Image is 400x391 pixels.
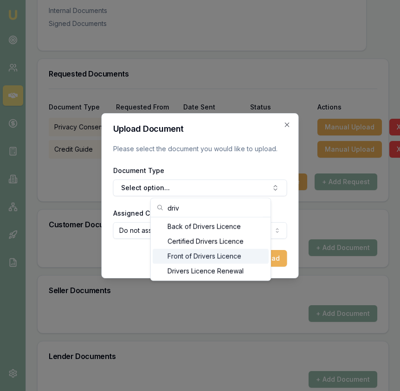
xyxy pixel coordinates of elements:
div: Certified Drivers Licence [153,234,269,249]
p: Please select the document you would like to upload. [113,144,287,154]
div: Front of Drivers Licence [153,249,269,264]
div: Search... [151,218,271,281]
input: Search... [168,199,265,217]
label: Assigned Client [113,209,164,217]
label: Document Type [113,167,164,174]
div: Back of Drivers Licence [153,219,269,234]
h2: Upload Document [113,125,287,133]
button: Select option... [113,179,287,196]
div: Drivers Licence Renewal [153,264,269,279]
